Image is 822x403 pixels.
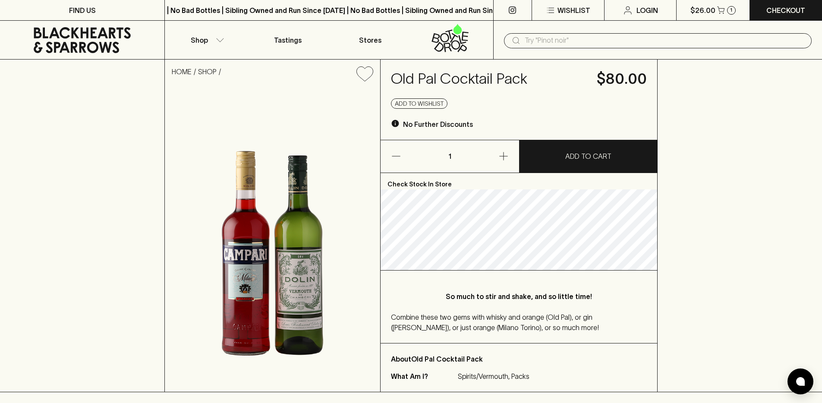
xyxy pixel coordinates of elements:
[796,377,805,386] img: bubble-icon
[172,68,192,76] a: HOME
[458,371,529,381] p: Spirits/Vermouth, Packs
[391,354,647,364] p: About Old Pal Cocktail Pack
[198,68,217,76] a: SHOP
[247,21,329,59] a: Tastings
[766,5,805,16] p: Checkout
[165,88,380,392] img: 32366.png
[391,98,447,109] button: Add to wishlist
[557,5,590,16] p: Wishlist
[391,371,456,381] p: What Am I?
[353,63,377,85] button: Add to wishlist
[597,70,647,88] h4: $80.00
[391,70,586,88] h4: Old Pal Cocktail Pack
[565,151,611,161] p: ADD TO CART
[730,8,732,13] p: 1
[329,21,411,59] a: Stores
[69,5,96,16] p: FIND US
[525,34,805,47] input: Try "Pinot noir"
[403,119,473,129] p: No Further Discounts
[690,5,715,16] p: $26.00
[191,35,208,45] p: Shop
[274,35,302,45] p: Tastings
[439,140,460,173] p: 1
[391,313,599,331] span: Combine these two gems with whisky and orange (Old Pal), or gin ([PERSON_NAME]), or just orange (...
[381,173,657,189] p: Check Stock In Store
[359,35,381,45] p: Stores
[408,291,630,302] p: So much to stir and shake, and so little time!
[165,21,247,59] button: Shop
[520,140,658,173] button: ADD TO CART
[636,5,658,16] p: Login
